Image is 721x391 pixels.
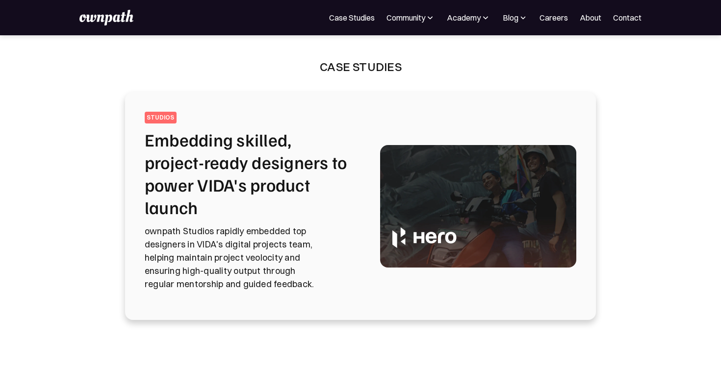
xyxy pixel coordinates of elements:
[329,12,375,24] a: Case Studies
[503,12,518,24] div: Blog
[447,12,490,24] div: Academy
[502,12,528,24] div: Blog
[540,12,568,24] a: Careers
[145,128,357,218] h2: Embedding skilled, project-ready designers to power VIDA's product launch
[320,59,402,74] div: Case Studies
[386,12,435,24] div: Community
[580,12,601,24] a: About
[145,224,357,291] p: ownpath Studios rapidly embedded top designers in VIDA's digital projects team, helping maintain ...
[447,12,481,24] div: Academy
[613,12,642,24] a: Contact
[145,112,576,300] a: STUDIOSEmbedding skilled, project-ready designers to power VIDA's product launchownpath Studios r...
[147,114,175,122] div: STUDIOS
[386,12,425,24] div: Community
